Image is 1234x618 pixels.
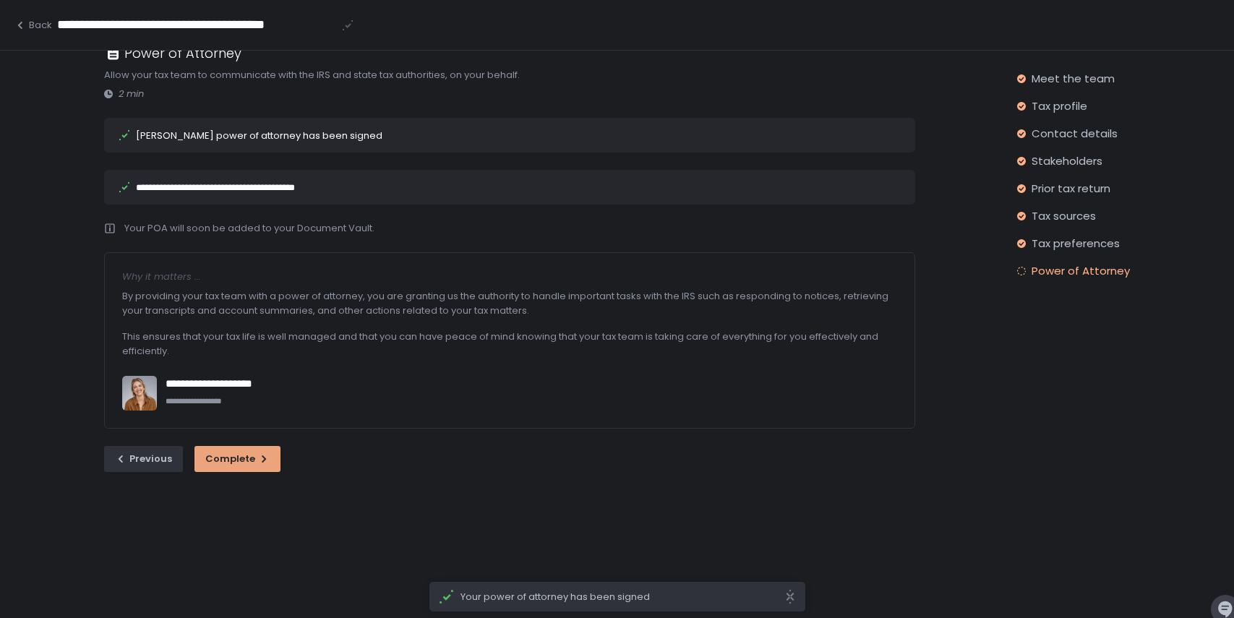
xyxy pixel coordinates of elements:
span: Prior tax return [1032,181,1110,196]
span: Meet the team [1032,72,1115,86]
button: Previous [104,446,183,472]
span: Contact details [1032,126,1118,141]
div: 2 min [104,87,915,100]
span: Power of Attorney [1032,264,1130,278]
button: Back [14,19,52,32]
span: Stakeholders [1032,154,1102,168]
div: By providing your tax team with a power of attorney, you are granting us the authority to handle ... [122,283,897,324]
div: Complete [205,452,270,465]
span: Your power of attorney has been signed [460,591,784,604]
span: Tax sources [1032,209,1096,223]
div: Previous [115,452,172,465]
span: Tax preferences [1032,236,1120,251]
div: Your POA will soon be added to your Document Vault. [124,222,374,235]
div: Allow your tax team to communicate with the IRS and state tax authorities, on your behalf. [104,68,915,82]
div: [PERSON_NAME] power of attorney has been signed [136,131,382,140]
div: This ensures that your tax life is well managed and that you can have peace of mind knowing that ... [122,324,897,364]
div: Why it matters ... [122,270,897,283]
svg: close [784,589,796,604]
span: Tax profile [1032,99,1087,113]
h1: Power of Attorney [124,43,241,63]
button: Complete [194,446,280,472]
